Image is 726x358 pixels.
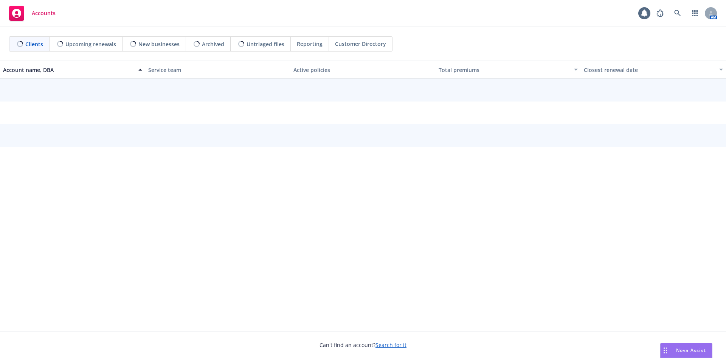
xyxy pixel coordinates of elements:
a: Search for it [375,341,406,349]
span: Upcoming renewals [65,40,116,48]
div: Account name, DBA [3,66,134,74]
span: Archived [202,40,224,48]
div: Service team [148,66,287,74]
div: Drag to move [661,343,670,358]
span: Can't find an account? [320,341,406,349]
span: Reporting [297,40,323,48]
span: New businesses [138,40,180,48]
div: Active policies [293,66,433,74]
span: Accounts [32,10,56,16]
span: Customer Directory [335,40,386,48]
div: Total premiums [439,66,569,74]
button: Closest renewal date [581,61,726,79]
a: Search [670,6,685,21]
button: Nova Assist [660,343,712,358]
a: Report a Bug [653,6,668,21]
span: Clients [25,40,43,48]
div: Closest renewal date [584,66,715,74]
a: Switch app [687,6,703,21]
button: Total premiums [436,61,581,79]
button: Active policies [290,61,436,79]
span: Untriaged files [247,40,284,48]
button: Service team [145,61,290,79]
span: Nova Assist [676,347,706,353]
a: Accounts [6,3,59,24]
